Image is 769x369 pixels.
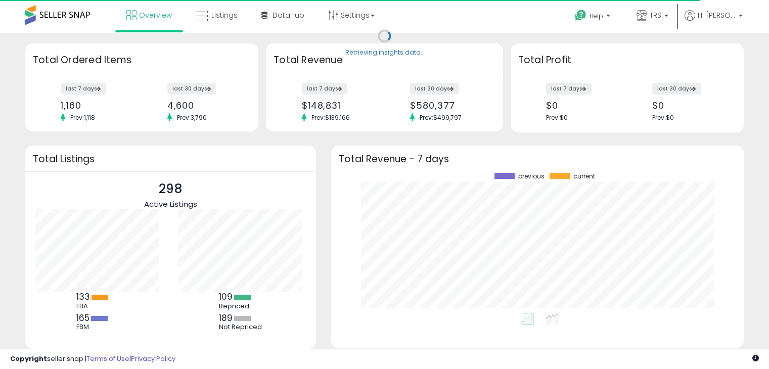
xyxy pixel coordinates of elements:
label: last 30 days [410,83,459,95]
b: 165 [76,312,89,324]
h3: Total Revenue [274,53,495,67]
span: Prev: 3,790 [172,113,212,122]
label: last 30 days [167,83,216,95]
label: last 7 days [61,83,106,95]
div: $0 [652,100,726,111]
span: previous [518,173,545,180]
div: seller snap | | [10,354,175,364]
h3: Total Revenue - 7 days [339,155,736,163]
b: 189 [219,312,233,324]
label: last 30 days [652,83,701,95]
div: Not Repriced [219,323,264,331]
span: Hi [PERSON_NAME] [698,10,736,20]
div: 4,600 [167,100,241,111]
div: $0 [546,100,619,111]
label: last 7 days [302,83,347,95]
span: Prev: $499,797 [415,113,467,122]
span: Prev: 1,118 [65,113,100,122]
label: last 7 days [546,83,592,95]
a: Privacy Policy [131,354,175,363]
div: FBM [76,323,122,331]
a: Hi [PERSON_NAME] [685,10,743,33]
span: Prev: $139,166 [306,113,355,122]
div: Retrieving insights data.. [345,49,424,58]
span: Overview [139,10,172,20]
b: 109 [219,291,233,303]
h3: Total Listings [33,155,308,163]
span: DataHub [273,10,304,20]
span: current [573,173,595,180]
div: $148,831 [302,100,377,111]
div: FBA [76,302,122,310]
a: Terms of Use [86,354,129,363]
p: 298 [144,179,197,199]
span: Active Listings [144,199,197,209]
h3: Total Ordered Items [33,53,251,67]
span: Prev: $0 [652,113,674,122]
div: Repriced [219,302,264,310]
h3: Total Profit [518,53,736,67]
a: Help [567,2,620,33]
span: Help [590,12,603,20]
span: TRS [650,10,661,20]
span: Prev: $0 [546,113,568,122]
div: $580,377 [410,100,485,111]
i: Get Help [574,9,587,22]
div: 1,160 [61,100,134,111]
span: Listings [211,10,238,20]
strong: Copyright [10,354,47,363]
b: 133 [76,291,90,303]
